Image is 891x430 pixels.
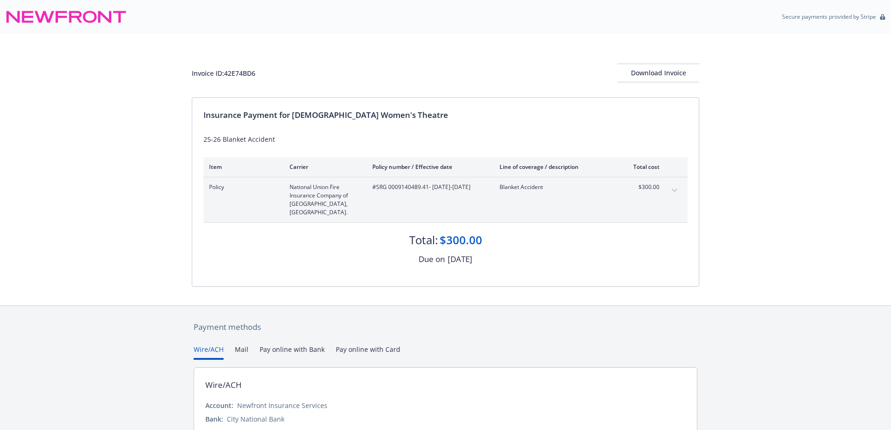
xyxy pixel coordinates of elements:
[203,177,688,222] div: PolicyNational Union Fire Insurance Company of [GEOGRAPHIC_DATA], [GEOGRAPHIC_DATA].#SRG 00091404...
[290,183,357,217] span: National Union Fire Insurance Company of [GEOGRAPHIC_DATA], [GEOGRAPHIC_DATA].
[440,232,482,248] div: $300.00
[205,379,242,391] div: Wire/ACH
[205,401,233,410] div: Account:
[203,134,688,144] div: 25-26 Blanket Accident
[192,68,255,78] div: Invoice ID: 42E74BD6
[372,163,485,171] div: Policy number / Effective date
[624,163,659,171] div: Total cost
[782,13,876,21] p: Secure payments provided by Stripe
[260,344,325,360] button: Pay online with Bank
[624,183,659,191] span: $300.00
[500,183,609,191] span: Blanket Accident
[617,64,699,82] button: Download Invoice
[336,344,400,360] button: Pay online with Card
[237,401,327,410] div: Newfront Insurance Services
[205,414,223,424] div: Bank:
[448,253,472,265] div: [DATE]
[209,183,275,191] span: Policy
[194,321,697,333] div: Payment methods
[209,163,275,171] div: Item
[372,183,485,191] span: #SRG 0009140489.41 - [DATE]-[DATE]
[194,344,224,360] button: Wire/ACH
[419,253,445,265] div: Due on
[203,109,688,121] div: Insurance Payment for [DEMOGRAPHIC_DATA] Women's Theatre
[290,163,357,171] div: Carrier
[409,232,438,248] div: Total:
[235,344,248,360] button: Mail
[227,414,284,424] div: City National Bank
[667,183,682,198] button: expand content
[500,163,609,171] div: Line of coverage / description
